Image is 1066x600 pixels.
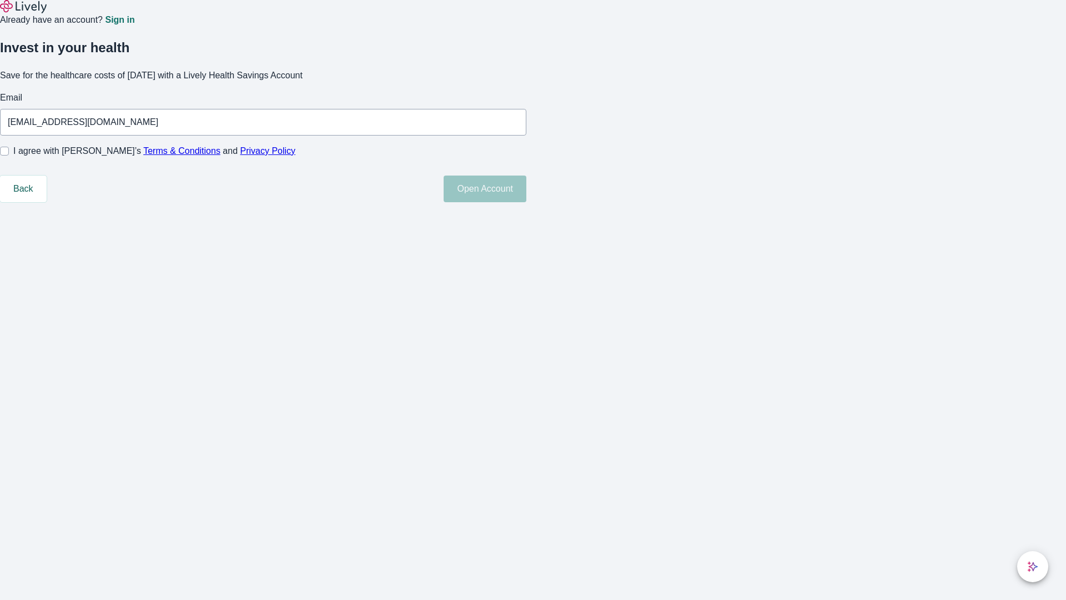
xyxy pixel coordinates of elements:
a: Terms & Conditions [143,146,220,156]
button: chat [1017,551,1048,582]
span: I agree with [PERSON_NAME]’s and [13,144,295,158]
svg: Lively AI Assistant [1027,561,1038,572]
a: Sign in [105,16,134,24]
a: Privacy Policy [240,146,296,156]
